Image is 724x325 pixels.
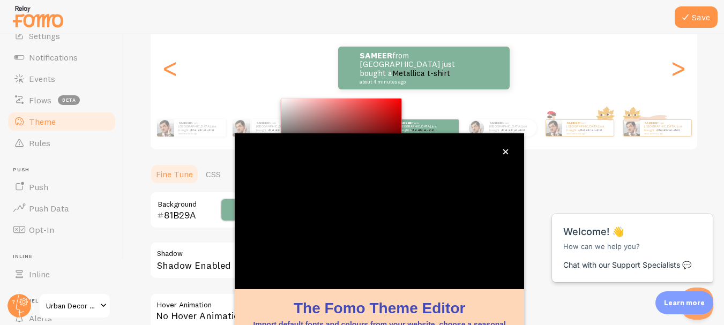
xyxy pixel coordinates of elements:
[655,291,713,314] div: Learn more
[566,121,609,134] p: from [GEOGRAPHIC_DATA] just bought a
[256,121,269,125] strong: SAMEER
[29,116,56,127] span: Theme
[6,219,117,240] a: Opt-In
[233,119,250,137] img: Fomo
[664,298,705,308] p: Learn more
[644,121,657,125] strong: SAMEER
[46,299,97,312] span: Urban Decor Store
[29,203,69,214] span: Push Data
[468,120,484,135] img: Fomo
[392,68,450,78] a: Metallica t-shirt
[546,120,562,136] img: Fomo
[6,176,117,198] a: Push
[58,95,80,105] span: beta
[269,128,292,132] a: Metallica t-shirt
[489,121,532,134] p: from [GEOGRAPHIC_DATA] just bought a
[547,187,719,288] iframe: Help Scout Beacon - Messages and Notifications
[13,167,117,173] span: Push
[412,128,435,132] a: Metallica t-shirt
[644,121,687,134] p: from [GEOGRAPHIC_DATA] just bought a
[191,128,214,132] a: Metallica t-shirt
[29,182,48,192] span: Push
[399,132,441,134] small: about 4 minutes ago
[178,121,191,125] strong: SAMEER
[6,263,117,285] a: Inline
[281,99,402,190] div: Chrome color picker
[39,293,111,319] a: Urban Decor Store
[566,132,608,134] small: about 4 minutes ago
[579,128,602,132] a: Metallica t-shirt
[178,121,221,134] p: from [GEOGRAPHIC_DATA] just bought a
[6,132,117,154] a: Rules
[150,163,199,185] a: Fine Tune
[157,119,174,137] img: Fomo
[6,68,117,89] a: Events
[29,313,52,323] span: Alerts
[6,198,117,219] a: Push Data
[11,3,65,30] img: fomo-relay-logo-orange.svg
[399,121,412,125] strong: SAMEER
[502,128,525,132] a: Metallica t-shirt
[6,47,117,68] a: Notifications
[29,224,54,235] span: Opt-In
[29,52,78,63] span: Notifications
[644,132,686,134] small: about 4 minutes ago
[256,121,301,134] p: from [GEOGRAPHIC_DATA] just bought a
[6,89,117,111] a: Flows beta
[6,111,117,132] a: Theme
[29,138,50,148] span: Rules
[566,121,579,125] strong: SAMEER
[178,132,220,134] small: about 4 minutes ago
[29,269,50,279] span: Inline
[29,73,55,84] span: Events
[150,241,471,281] div: Shadow Enabled
[256,132,300,134] small: about 4 minutes ago
[163,29,176,107] div: Previous slide
[399,121,442,134] p: from [GEOGRAPHIC_DATA] just bought a
[199,163,227,185] a: CSS
[29,95,51,105] span: Flows
[6,25,117,47] a: Settings
[360,50,392,61] strong: SAMEER
[500,146,511,157] button: close,
[489,132,531,134] small: about 4 minutes ago
[360,79,464,85] small: about 4 minutes ago
[671,29,684,107] div: Next slide
[248,298,511,319] h1: The Fomo Theme Editor
[623,120,639,136] img: Fomo
[489,121,502,125] strong: SAMEER
[29,31,60,41] span: Settings
[657,128,680,132] a: Metallica t-shirt
[13,253,117,260] span: Inline
[360,51,467,85] p: from [GEOGRAPHIC_DATA] just bought a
